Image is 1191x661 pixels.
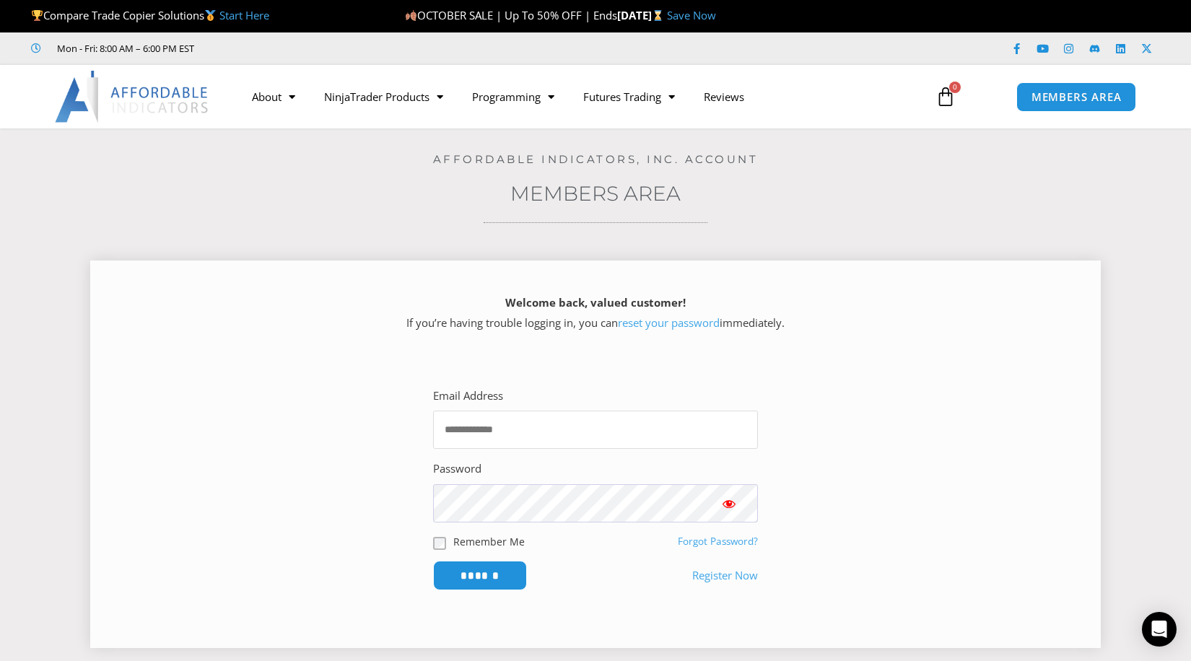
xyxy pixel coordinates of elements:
[32,10,43,21] img: 🏆
[653,10,663,21] img: ⌛
[310,80,458,113] a: NinjaTrader Products
[433,386,503,406] label: Email Address
[949,82,961,93] span: 0
[55,71,210,123] img: LogoAI | Affordable Indicators – NinjaTrader
[405,8,617,22] span: OCTOBER SALE | Up To 50% OFF | Ends
[115,293,1076,333] p: If you’re having trouble logging in, you can immediately.
[458,80,569,113] a: Programming
[569,80,689,113] a: Futures Trading
[667,8,716,22] a: Save Now
[505,295,686,310] strong: Welcome back, valued customer!
[453,534,525,549] label: Remember Me
[692,566,758,586] a: Register Now
[1031,92,1122,102] span: MEMBERS AREA
[219,8,269,22] a: Start Here
[700,484,758,522] button: Show password
[237,80,310,113] a: About
[914,76,977,118] a: 0
[406,10,416,21] img: 🍂
[678,535,758,548] a: Forgot Password?
[205,10,216,21] img: 🥇
[617,8,667,22] strong: [DATE]
[689,80,759,113] a: Reviews
[1016,82,1137,112] a: MEMBERS AREA
[53,40,194,57] span: Mon - Fri: 8:00 AM – 6:00 PM EST
[31,8,269,22] span: Compare Trade Copier Solutions
[433,459,481,479] label: Password
[214,41,431,56] iframe: Customer reviews powered by Trustpilot
[510,181,681,206] a: Members Area
[1142,612,1177,647] div: Open Intercom Messenger
[618,315,720,330] a: reset your password
[433,152,759,166] a: Affordable Indicators, Inc. Account
[237,80,919,113] nav: Menu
